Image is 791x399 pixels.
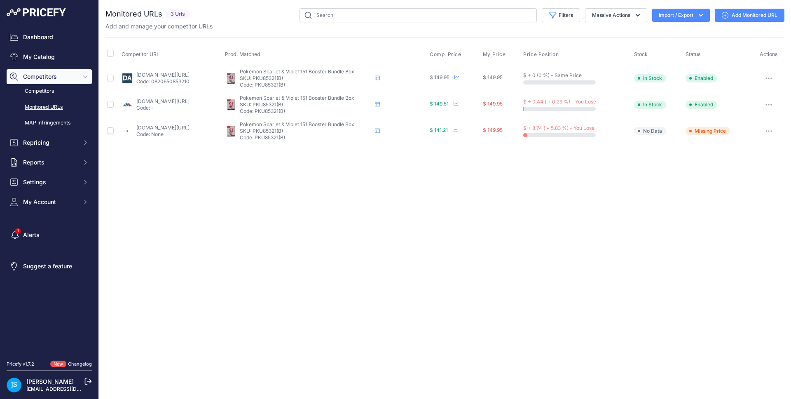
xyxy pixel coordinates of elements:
[634,51,648,57] span: Stock
[7,228,92,242] a: Alerts
[715,9,784,22] a: Add Monitored URL
[634,74,666,82] span: In Stock
[68,361,92,367] a: Changelog
[7,30,92,45] a: Dashboard
[136,124,190,131] a: [DOMAIN_NAME][URL]
[122,51,159,57] span: Competitor URL
[7,49,92,64] a: My Catalog
[23,178,77,186] span: Settings
[634,101,666,109] span: In Stock
[50,361,66,368] span: New
[136,131,190,138] p: Code: None
[542,8,580,22] button: Filters
[7,69,92,84] button: Competitors
[483,101,503,107] span: $ 149.95
[760,51,778,57] span: Actions
[7,30,92,351] nav: Sidebar
[225,51,260,57] span: Prod. Matched
[430,101,449,107] span: $ 149.51
[523,51,559,58] span: Price Position
[240,82,372,88] p: Code: PKU85321(B)
[136,72,190,78] a: [DOMAIN_NAME][URL]
[136,98,190,104] a: [DOMAIN_NAME][URL]
[7,8,66,16] img: Pricefy Logo
[523,51,560,58] button: Price Position
[7,116,92,130] a: MAP infringements
[430,74,449,80] span: $ 149.95
[523,72,582,78] span: $ + 0 (0 %) - Same Price
[23,73,77,81] span: Competitors
[523,125,594,131] span: $ + 8.74 ( + 5.83 %) - You Lose
[7,175,92,190] button: Settings
[105,8,162,20] h2: Monitored URLs
[585,8,647,22] button: Massive Actions
[634,127,666,135] span: No Data
[686,51,701,57] span: Status
[430,51,463,58] button: Comp. Price
[240,128,372,134] p: SKU: PKU85321(B)
[7,155,92,170] button: Reports
[240,108,372,115] p: Code: PKU85321(B)
[136,105,190,111] p: Code: -
[7,361,34,368] div: Pricefy v1.7.2
[300,8,537,22] input: Search
[7,195,92,209] button: My Account
[240,68,354,75] span: Pokemon Scarlet & Violet 151 Booster Bundle Box
[7,84,92,99] a: Competitors
[483,51,506,58] span: My Price
[686,74,717,82] span: Enabled
[166,9,190,19] span: 3 Urls
[652,9,710,22] button: Import / Export
[240,134,372,141] p: Code: PKU85321(B)
[483,127,503,133] span: $ 149.95
[26,386,112,392] a: [EMAIL_ADDRESS][DOMAIN_NAME]
[23,198,77,206] span: My Account
[136,78,190,85] p: Code: 0820650853210
[483,51,508,58] button: My Price
[7,135,92,150] button: Repricing
[483,74,503,80] span: $ 149.95
[105,22,213,31] p: Add and manage your competitor URLs
[240,121,354,127] span: Pokemon Scarlet & Violet 151 Booster Bundle Box
[26,378,74,385] a: [PERSON_NAME]
[430,51,461,58] span: Comp. Price
[240,101,372,108] p: SKU: PKU85321(B)
[240,95,354,101] span: Pokemon Scarlet & Violet 151 Booster Bundle Box
[23,158,77,167] span: Reports
[7,259,92,274] a: Suggest a feature
[23,138,77,147] span: Repricing
[430,127,448,133] span: $ 141.21
[7,100,92,115] a: Monitored URLs
[523,99,596,105] span: $ + 0.44 ( + 0.29 %) - You Lose
[686,127,730,135] span: Missing Price
[686,101,717,109] span: Enabled
[240,75,372,82] p: SKU: PKU85321(B)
